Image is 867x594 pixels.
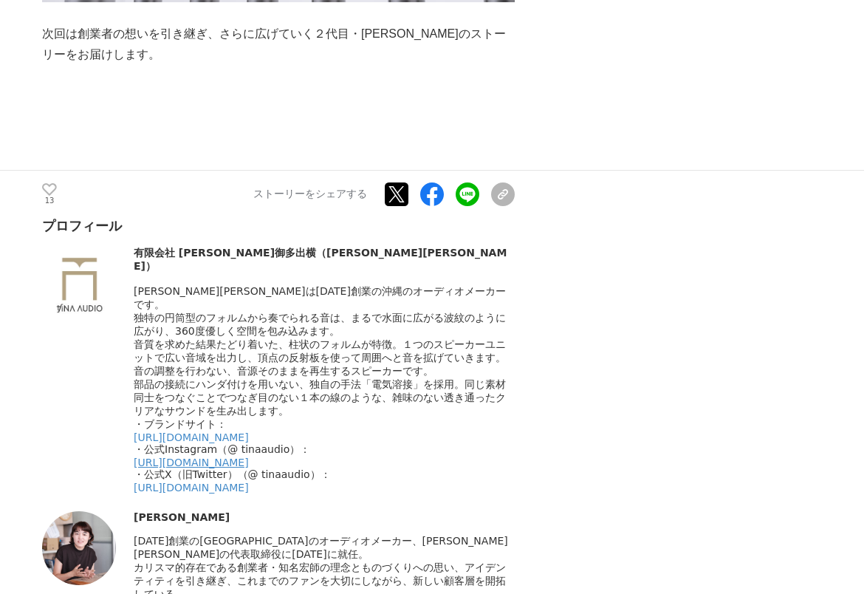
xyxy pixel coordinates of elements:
[134,312,506,337] span: 独特の円筒型のフォルムから奏でられる音は、まるで水面に広がる波紋のように広がり、360度優しく空間を包み込みます。
[134,378,506,417] span: 部品の接続にハンダ付けを用いない、独自の手法「電気溶接」を採用。同じ素材同士をつなぐことでつなぎ目のない１本の線のような、雑味のない透き通ったクリアなサウンドを生み出します。
[134,468,331,480] span: ・公式X（旧Twitter）（@ tinaaudio）：
[134,457,249,468] a: [URL][DOMAIN_NAME]
[253,188,367,201] p: ストーリーをシェアする
[134,482,249,494] a: [URL][DOMAIN_NAME]
[134,431,249,443] a: [URL][DOMAIN_NAME]
[42,24,515,66] p: 次回は創業者の想いを引き継ぎ、さらに広げていく２代目・[PERSON_NAME]のストーリーをお届けします。
[134,418,227,430] span: ・ブランドサイト：
[42,217,515,235] div: プロフィール
[42,197,57,205] p: 13
[134,285,506,310] span: [PERSON_NAME][PERSON_NAME]は[DATE]創業の沖縄のオーディオメーカーです。
[42,511,116,585] img: thumbnail_4c2ac6a0-bc69-11ee-a974-a5f26a43edd5.jpg
[134,443,310,455] span: ・公式Instagram（@ tinaaudio）：
[134,535,508,560] span: [DATE]創業の[GEOGRAPHIC_DATA]のオーディオメーカー、[PERSON_NAME][PERSON_NAME]の代表取締役に[DATE]に就任。
[42,247,116,321] img: thumbnail_770ef1f0-bdc9-11ee-8292-2364a6cab7b4.png
[134,338,506,377] span: 音質を求めた結果たどり着いた、柱状のフォルムが特徴。１つのスピーカーユニットで広い音域を出力し、頂点の反射板を使って周囲へと音を拡げていきます。音の調整を行わない、音源そのままを再生するスピーカ...
[134,247,515,273] div: 有限会社 [PERSON_NAME]御多出横（[PERSON_NAME][PERSON_NAME]）
[134,511,515,523] div: [PERSON_NAME]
